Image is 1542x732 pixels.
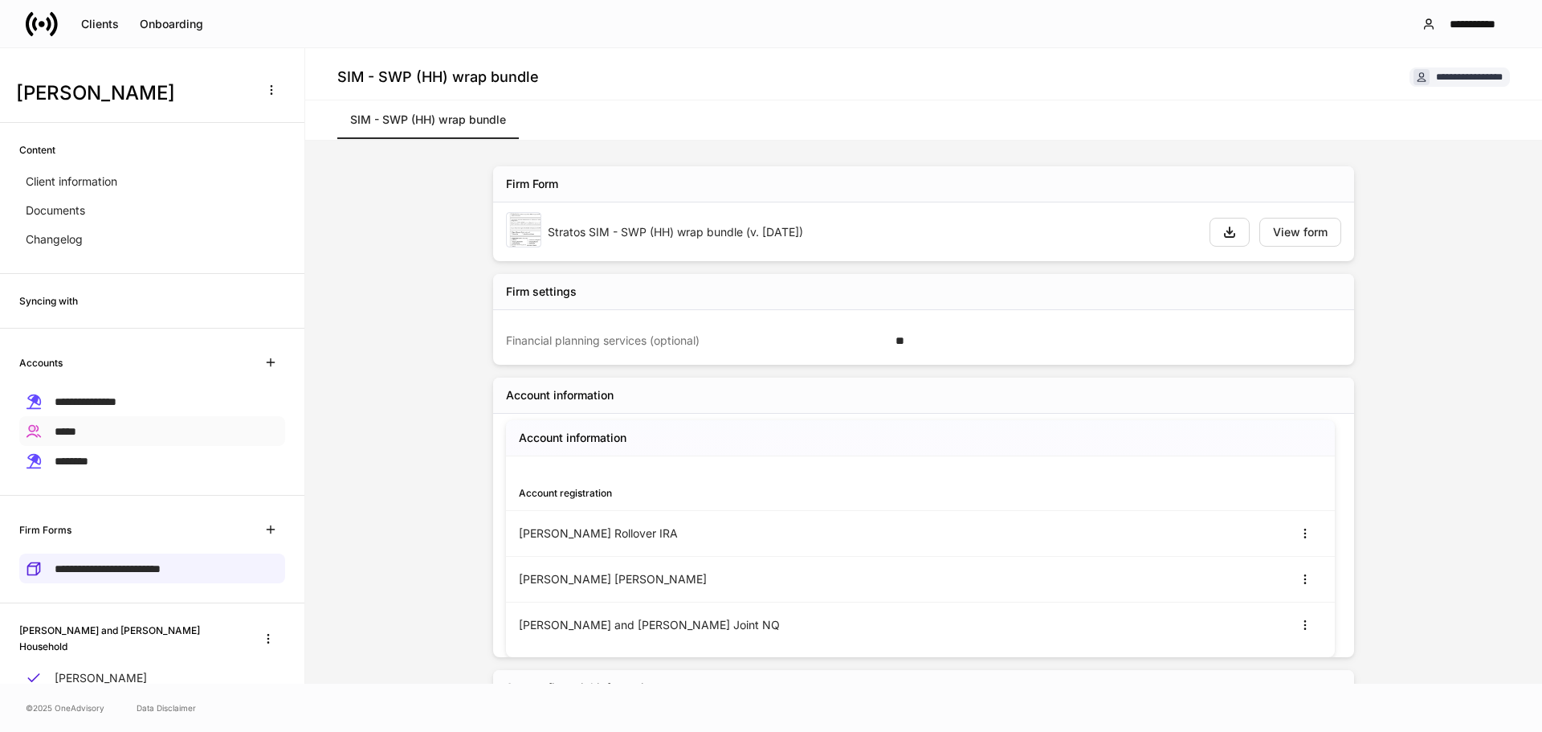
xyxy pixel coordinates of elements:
a: Data Disclaimer [137,701,196,714]
h4: SIM - SWP (HH) wrap bundle [337,67,539,87]
a: Changelog [19,225,285,254]
p: [PERSON_NAME] [55,670,147,686]
a: Documents [19,196,285,225]
div: Account information [506,387,614,403]
button: View form [1259,218,1341,247]
h6: Accounts [19,355,63,370]
div: Stratos SIM - SWP (HH) wrap bundle (v. [DATE]) [548,224,1197,240]
div: [PERSON_NAME] Rollover IRA [519,525,920,542]
button: Clients [71,11,129,37]
div: Account registration [519,485,920,501]
div: [PERSON_NAME] and [PERSON_NAME] Joint NQ [519,617,920,633]
div: Firm Form [506,176,558,192]
a: SIM - SWP (HH) wrap bundle [337,100,519,139]
h6: Content [19,142,55,157]
button: Onboarding [129,11,214,37]
p: Client information [26,174,117,190]
h5: Account information [519,430,626,446]
div: [PERSON_NAME] [PERSON_NAME] [519,571,920,587]
div: Firm settings [506,284,577,300]
h3: [PERSON_NAME] [16,80,248,106]
span: © 2025 OneAdvisory [26,701,104,714]
h6: Firm Forms [19,522,71,538]
div: Financial planning services (optional) [506,333,886,349]
div: Clients [81,18,119,30]
p: Changelog [26,231,83,247]
div: Stratos financial information [506,680,657,696]
p: Documents [26,202,85,219]
a: Client information [19,167,285,196]
h6: [PERSON_NAME] and [PERSON_NAME] Household [19,623,239,653]
div: Onboarding [140,18,203,30]
a: [PERSON_NAME] [19,664,285,693]
div: View form [1273,227,1328,238]
h6: Syncing with [19,293,78,309]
